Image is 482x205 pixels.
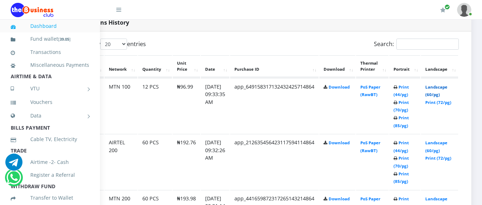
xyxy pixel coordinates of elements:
[201,78,229,134] td: [DATE] 09:33:35 AM
[11,57,89,73] a: Miscellaneous Payments
[58,36,71,42] small: [ ]
[425,84,447,97] a: Landscape (60/pg)
[105,78,137,134] td: MTN 100
[5,159,22,171] a: Chat for support
[105,134,137,189] td: AIRTEL 200
[138,78,172,134] td: 12 PCS
[425,140,447,153] a: Landscape (60/pg)
[374,39,459,50] label: Search:
[173,78,200,134] td: ₦96.99
[173,55,200,77] th: Unit Price: activate to sort column ascending
[440,7,446,13] i: Renew/Upgrade Subscription
[360,84,380,97] a: PoS Paper (RawBT)
[319,55,355,77] th: Download: activate to sort column ascending
[105,55,137,77] th: Network: activate to sort column ascending
[394,140,409,153] a: Print (44/pg)
[11,3,54,17] img: Logo
[6,174,21,186] a: Chat for support
[11,80,89,97] a: VTU
[329,84,350,90] a: Download
[201,55,229,77] th: Date: activate to sort column ascending
[230,134,319,189] td: app_212635456423117594114864
[394,155,409,169] a: Print (70/pg)
[329,196,350,201] a: Download
[100,39,127,50] select: Showentries
[86,39,146,50] label: Show entries
[173,134,200,189] td: ₦192.76
[11,18,89,34] a: Dashboard
[457,3,471,17] img: User
[394,115,409,128] a: Print (85/pg)
[80,19,129,26] strong: Bulk Pins History
[394,100,409,113] a: Print (70/pg)
[360,140,380,153] a: PoS Paper (RawBT)
[11,154,89,170] a: Airtime -2- Cash
[230,78,319,134] td: app_649158317132432425714864
[445,4,450,10] span: Renew/Upgrade Subscription
[11,107,89,125] a: Data
[11,31,89,47] a: Fund wallet[39.05]
[11,94,89,110] a: Vouchers
[11,131,89,147] a: Cable TV, Electricity
[11,44,89,60] a: Transactions
[394,171,409,184] a: Print (85/pg)
[329,140,350,145] a: Download
[425,100,451,105] a: Print (72/pg)
[425,155,451,161] a: Print (72/pg)
[356,55,389,77] th: Thermal Printer: activate to sort column ascending
[230,55,319,77] th: Purchase ID: activate to sort column ascending
[396,39,459,50] input: Search:
[394,84,409,97] a: Print (44/pg)
[201,134,229,189] td: [DATE] 09:32:26 AM
[421,55,458,77] th: Landscape: activate to sort column ascending
[138,55,172,77] th: Quantity: activate to sort column ascending
[138,134,172,189] td: 60 PCS
[11,167,89,183] a: Register a Referral
[60,36,69,42] b: 39.05
[389,55,420,77] th: Portrait: activate to sort column ascending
